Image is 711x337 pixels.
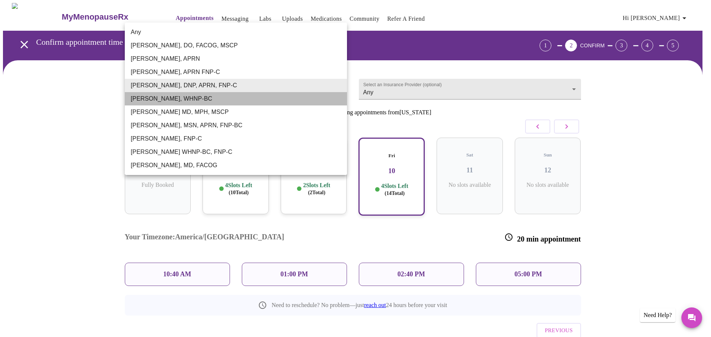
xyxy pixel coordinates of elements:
[125,92,347,105] li: [PERSON_NAME], WHNP-BC
[125,65,347,79] li: [PERSON_NAME], APRN FNP-C
[125,79,347,92] li: [PERSON_NAME], DNP, APRN, FNP-C
[125,159,347,172] li: [PERSON_NAME], MD, FACOG
[125,39,347,52] li: [PERSON_NAME], DO, FACOG, MSCP
[125,52,347,65] li: [PERSON_NAME], APRN
[125,105,347,119] li: [PERSON_NAME] MD, MPH, MSCP
[125,26,347,39] li: Any
[125,119,347,132] li: [PERSON_NAME], MSN, APRN, FNP-BC
[125,145,347,159] li: [PERSON_NAME] WHNP-BC, FNP-C
[125,132,347,145] li: [PERSON_NAME], FNP-C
